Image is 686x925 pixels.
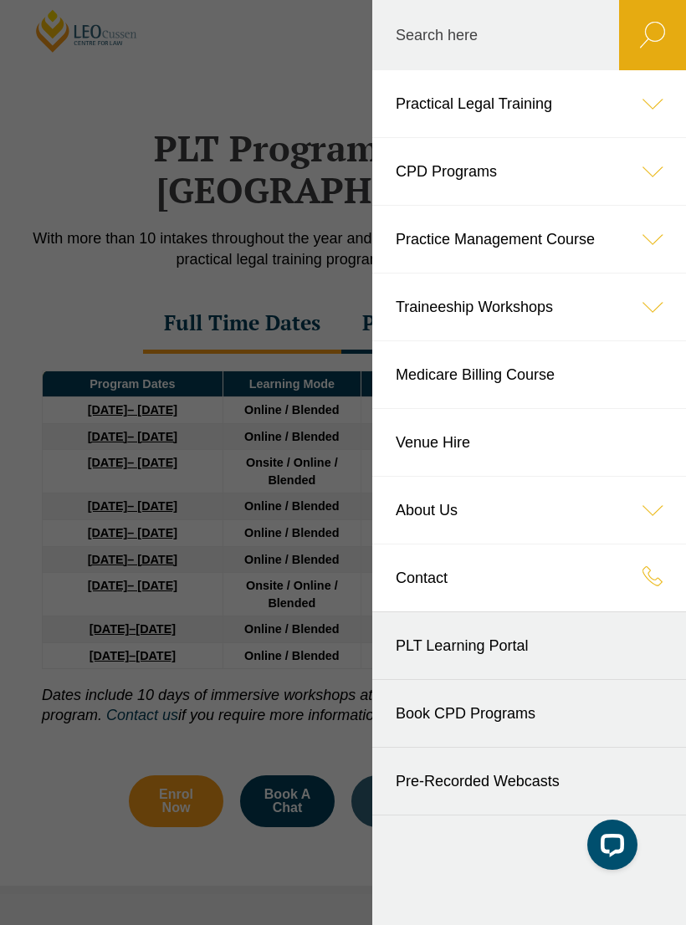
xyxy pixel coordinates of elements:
[372,544,686,611] a: Contact
[372,612,686,679] a: PLT Learning Portal
[372,409,686,476] a: Venue Hire
[372,680,686,747] a: Book CPD Programs
[372,138,686,205] a: CPD Programs
[372,748,686,815] a: Pre-Recorded Webcasts
[574,813,644,883] iframe: LiveChat chat widget
[372,273,686,340] a: Traineeship Workshops
[372,477,686,544] a: About Us
[372,206,686,273] a: Practice Management Course
[372,341,686,408] a: Medicare Billing Course
[372,70,686,137] a: Practical Legal Training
